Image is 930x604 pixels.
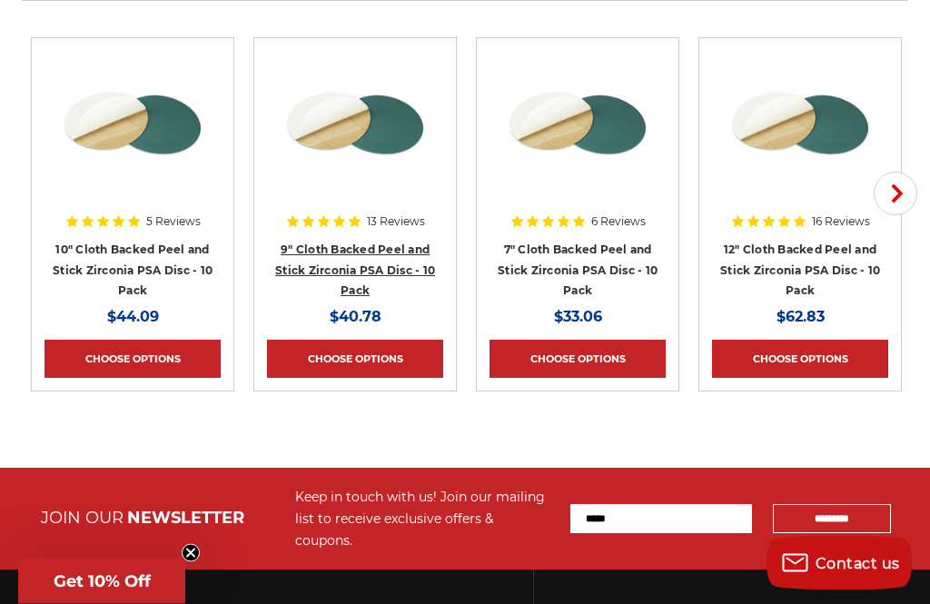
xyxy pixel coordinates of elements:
[41,509,124,529] span: JOIN OUR
[712,341,888,379] a: Choose Options
[490,341,666,379] a: Choose Options
[146,217,201,228] span: 5 Reviews
[816,555,900,572] span: Contact us
[712,52,888,224] a: Zirc Peel and Stick cloth backed PSA discs
[591,217,646,228] span: 6 Reviews
[127,509,244,529] span: NEWSLETTER
[275,243,435,298] a: 9" Cloth Backed Peel and Stick Zirconia PSA Disc - 10 Pack
[490,52,666,224] a: Zirc Peel and Stick cloth backed PSA discs
[267,52,443,224] a: Zirc Peel and Stick cloth backed PSA discs
[45,341,221,379] a: Choose Options
[53,243,213,298] a: 10" Cloth Backed Peel and Stick Zirconia PSA Disc - 10 Pack
[282,52,428,197] img: Zirc Peel and Stick cloth backed PSA discs
[60,52,205,197] img: Zirc Peel and Stick cloth backed PSA discs
[720,243,880,298] a: 12" Cloth Backed Peel and Stick Zirconia PSA Disc - 10 Pack
[330,309,381,326] span: $40.78
[182,544,200,562] button: Close teaser
[767,536,912,590] button: Contact us
[107,309,159,326] span: $44.09
[874,173,917,216] button: Next
[18,559,185,604] div: Get 10% OffClose teaser
[367,217,425,228] span: 13 Reviews
[295,487,552,552] div: Keep in touch with us! Join our mailing list to receive exclusive offers & coupons.
[777,309,825,326] span: $62.83
[505,52,650,197] img: Zirc Peel and Stick cloth backed PSA discs
[45,52,221,224] a: Zirc Peel and Stick cloth backed PSA discs
[267,341,443,379] a: Choose Options
[554,309,602,326] span: $33.06
[498,243,658,298] a: 7" Cloth Backed Peel and Stick Zirconia PSA Disc - 10 Pack
[812,217,870,228] span: 16 Reviews
[727,52,873,197] img: Zirc Peel and Stick cloth backed PSA discs
[54,571,151,591] span: Get 10% Off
